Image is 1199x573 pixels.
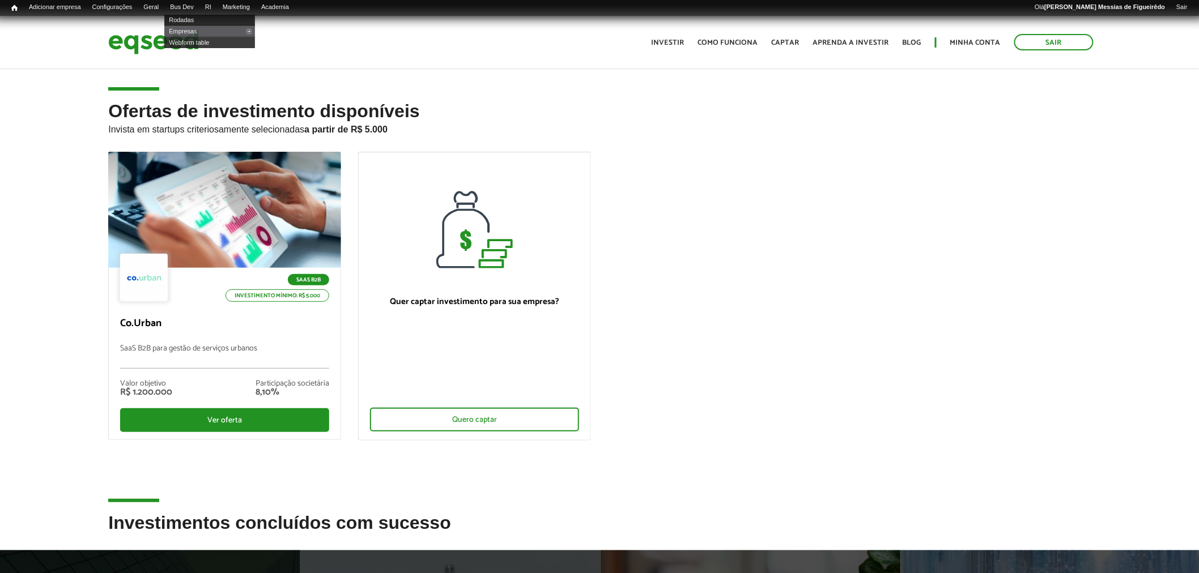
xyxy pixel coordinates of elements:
p: SaaS B2B [288,274,329,285]
a: Adicionar empresa [23,3,87,12]
h2: Ofertas de investimento disponíveis [108,101,1090,152]
div: Valor objetivo [120,380,172,388]
a: Geral [138,3,164,12]
div: Ver oferta [120,408,329,432]
h2: Investimentos concluídos com sucesso [108,513,1090,550]
div: Participação societária [256,380,329,388]
a: Configurações [87,3,138,12]
a: Captar [772,39,800,46]
a: Sair [1171,3,1193,12]
img: EqSeed [108,27,199,57]
a: Rodadas [164,14,255,25]
a: Como funciona [698,39,758,46]
div: 8,10% [256,388,329,397]
a: Minha conta [950,39,1001,46]
p: Quer captar investimento para sua empresa? [370,297,579,307]
a: Sair [1014,34,1094,50]
p: Co.Urban [120,318,329,330]
a: Quer captar investimento para sua empresa? Quero captar [358,152,591,441]
p: Investimento mínimo: R$ 5.000 [226,289,329,302]
a: Olá[PERSON_NAME] Messias de Figueirêdo [1029,3,1171,12]
strong: [PERSON_NAME] Messias de Figueirêdo [1044,3,1165,10]
strong: a partir de R$ 5.000 [304,125,388,134]
a: SaaS B2B Investimento mínimo: R$ 5.000 Co.Urban SaaS B2B para gestão de serviços urbanos Valor ob... [108,152,341,440]
p: SaaS B2B para gestão de serviços urbanos [120,344,329,369]
div: R$ 1.200.000 [120,388,172,397]
div: Quero captar [370,408,579,431]
a: Academia [256,3,295,12]
p: Invista em startups criteriosamente selecionadas [108,121,1090,135]
span: Início [11,4,18,12]
a: Início [6,3,23,14]
a: RI [199,3,217,12]
a: Aprenda a investir [813,39,889,46]
a: Marketing [217,3,256,12]
a: Blog [903,39,921,46]
a: Bus Dev [164,3,199,12]
a: Investir [652,39,684,46]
